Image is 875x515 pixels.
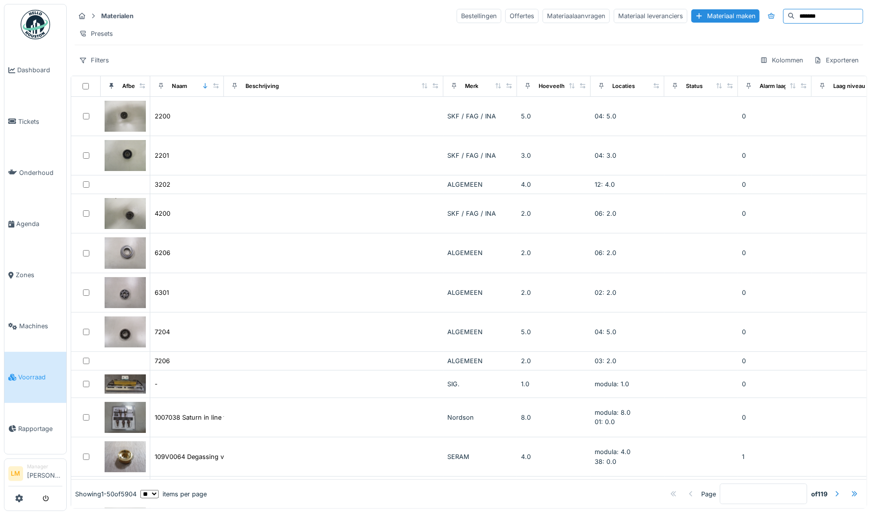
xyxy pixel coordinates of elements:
div: Hoeveelheid [539,82,573,90]
img: 1007038 Saturn in line filters value pack [105,402,146,433]
span: 04: 5.0 [595,328,616,336]
a: Onderhoud [4,147,66,198]
div: SKF / FAG / INA [447,112,513,121]
span: Tickets [18,117,62,126]
div: Status [686,82,703,90]
div: 109V0064 Degassing valve sealing end [155,452,272,461]
div: Materiaal maken [691,9,760,23]
a: LM Manager[PERSON_NAME] [8,463,62,486]
div: - [155,379,158,389]
div: 3202 [155,180,170,189]
div: Afbeelding [122,82,152,90]
div: 0 [742,413,808,422]
img: 6206 [105,237,146,268]
span: Zones [16,270,62,280]
img: 2200 [105,101,146,132]
div: Nordson [447,413,513,422]
div: 4200 [155,209,170,218]
span: 12: 4.0 [595,181,615,188]
div: 2.0 [521,209,587,218]
div: SKF / FAG / INA [447,151,513,160]
div: ALGEMEEN [447,288,513,297]
img: 4200 [105,198,146,229]
div: SIG. [447,379,513,389]
div: Locaties [612,82,635,90]
div: 6206 [155,248,170,257]
strong: Materialen [97,11,137,21]
div: Materiaal leveranciers [614,9,687,23]
div: 4.0 [521,452,587,461]
div: 7206 [155,356,170,366]
div: Filters [75,53,113,67]
div: 0 [742,356,808,366]
div: 0 [742,209,808,218]
div: Showing 1 - 50 of 5904 [75,489,137,498]
div: 0 [742,112,808,121]
span: 38: 0.0 [595,458,616,465]
span: Dashboard [17,65,62,75]
img: 109V0064 Degassing valve sealing end [105,441,146,472]
div: 0 [742,151,808,160]
div: 0 [742,248,808,257]
div: Merk [465,82,478,90]
div: 1007038 Saturn in line filters value pack [155,413,274,422]
img: 6301 [105,277,146,308]
a: Rapportage [4,403,66,454]
span: modula: 4.0 [595,448,630,456]
div: 3.0 [521,151,587,160]
div: Bestellingen [457,9,501,23]
div: ALGEMEEN [447,248,513,257]
div: 1 [742,452,808,461]
div: 2.0 [521,288,587,297]
div: 5.0 [521,112,587,121]
img: - [105,374,146,394]
div: 0 [742,180,808,189]
div: Alarm laag niveau [760,82,807,90]
li: [PERSON_NAME] [27,463,62,484]
div: SERAM [447,452,513,461]
span: Machines [19,321,62,331]
span: Onderhoud [19,168,62,177]
div: Manager [27,463,62,470]
div: 2.0 [521,248,587,257]
div: 0 [742,288,808,297]
a: Voorraad [4,352,66,403]
a: Zones [4,250,66,301]
span: 01: 0.0 [595,418,615,426]
div: 2.0 [521,356,587,366]
div: Exporteren [810,53,863,67]
div: Offertes [505,9,539,23]
li: LM [8,466,23,481]
span: modula: 1.0 [595,380,629,388]
img: 2201 [105,140,146,171]
div: Beschrijving [246,82,279,90]
div: Page [701,489,716,498]
span: 04: 3.0 [595,152,616,159]
div: Naam [172,82,187,90]
a: Machines [4,301,66,352]
div: Materiaalaanvragen [543,9,610,23]
div: Kolommen [756,53,808,67]
span: Rapportage [18,424,62,433]
img: 7204 [105,316,146,347]
div: 8.0 [521,413,587,422]
div: 5.0 [521,327,587,337]
span: 02: 2.0 [595,289,616,296]
a: Agenda [4,198,66,249]
div: 0 [742,379,808,389]
span: 04: 5.0 [595,113,616,120]
div: ALGEMEEN [447,180,513,189]
a: Tickets [4,96,66,147]
div: ALGEMEEN [447,327,513,337]
span: Voorraad [18,372,62,382]
div: 2200 [155,112,170,121]
span: 03: 2.0 [595,357,616,365]
img: Badge_color-CXgf-gQk.svg [21,10,50,39]
span: modula: 8.0 [595,409,630,416]
div: 7204 [155,327,170,337]
span: 06: 2.0 [595,210,616,217]
div: 0 [742,327,808,337]
div: SKF / FAG / INA [447,209,513,218]
div: 4.0 [521,180,587,189]
div: items per page [140,489,207,498]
